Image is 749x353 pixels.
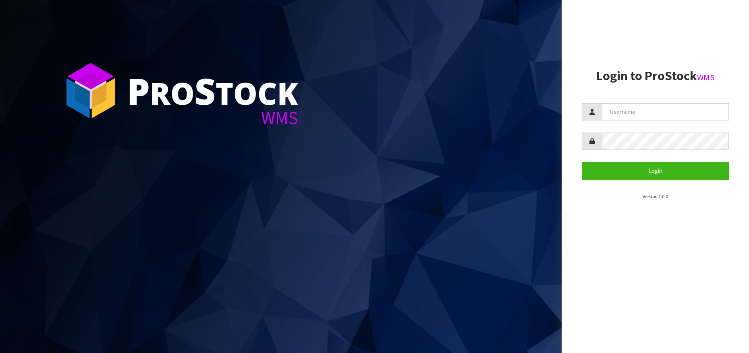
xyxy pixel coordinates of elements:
span: P [127,66,150,115]
input: Username [602,103,729,120]
small: WMS [697,72,715,83]
img: ProStock Cube [60,60,121,121]
div: WMS [127,109,298,127]
div: ro tock [127,73,298,109]
small: Version 1.0.0 [643,193,668,199]
h2: Login to ProStock [582,69,729,83]
span: S [195,66,216,115]
button: Login [582,162,729,179]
